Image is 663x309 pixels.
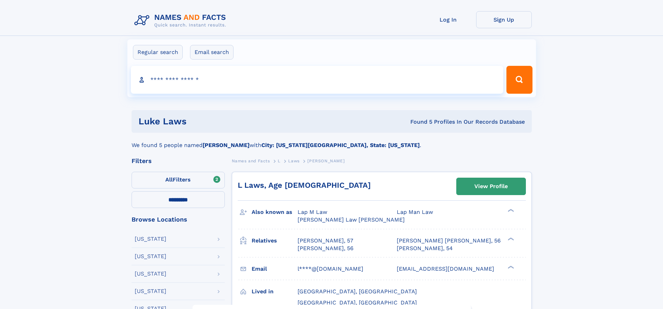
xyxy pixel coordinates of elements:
[298,299,417,306] span: [GEOGRAPHIC_DATA], [GEOGRAPHIC_DATA]
[476,11,532,28] a: Sign Up
[298,118,525,126] div: Found 5 Profiles In Our Records Database
[135,271,166,277] div: [US_STATE]
[131,66,504,94] input: search input
[298,216,405,223] span: [PERSON_NAME] Law [PERSON_NAME]
[252,235,298,247] h3: Relatives
[252,286,298,298] h3: Lived in
[135,288,166,294] div: [US_STATE]
[278,156,281,165] a: L
[261,142,420,148] b: City: [US_STATE][GEOGRAPHIC_DATA], State: [US_STATE]
[506,208,514,213] div: ❯
[278,159,281,163] span: L
[397,265,494,272] span: [EMAIL_ADDRESS][DOMAIN_NAME]
[506,237,514,241] div: ❯
[165,176,173,183] span: All
[397,209,433,215] span: Lap Man Law
[132,133,532,149] div: We found 5 people named with .
[457,178,526,195] a: View Profile
[506,66,532,94] button: Search Button
[232,156,270,165] a: Names and Facts
[474,178,508,194] div: View Profile
[506,265,514,269] div: ❯
[135,236,166,242] div: [US_STATE]
[420,11,476,28] a: Log In
[132,11,232,30] img: Logo Names and Facts
[132,216,225,223] div: Browse Locations
[397,245,453,252] a: [PERSON_NAME], 54
[397,237,501,245] a: [PERSON_NAME] [PERSON_NAME], 56
[288,156,299,165] a: Laws
[307,159,345,163] span: [PERSON_NAME]
[298,237,353,245] a: [PERSON_NAME], 57
[298,245,354,252] a: [PERSON_NAME], 56
[252,263,298,275] h3: Email
[139,117,299,126] h1: luke laws
[133,45,183,60] label: Regular search
[132,172,225,188] label: Filters
[252,206,298,218] h3: Also known as
[238,181,371,190] a: L Laws, Age [DEMOGRAPHIC_DATA]
[298,288,417,295] span: [GEOGRAPHIC_DATA], [GEOGRAPHIC_DATA]
[288,159,299,163] span: Laws
[298,209,327,215] span: Lap M Law
[203,142,250,148] b: [PERSON_NAME]
[135,254,166,259] div: [US_STATE]
[132,158,225,164] div: Filters
[190,45,234,60] label: Email search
